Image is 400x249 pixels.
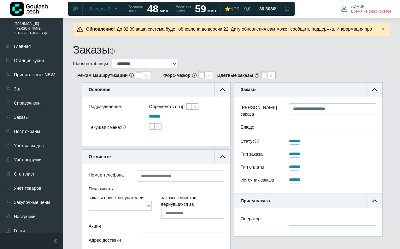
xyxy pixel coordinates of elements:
b: Форс-мажор [163,72,191,79]
b: Заказы [241,87,256,92]
a: ⭐NPS 0,0 [221,3,254,14]
span: Обещаем гостю [129,4,143,13]
span: Админ [351,3,365,9]
span: До 02.09 ваша система будет обновлена до версии 22. Дату обновления вам может сообщить поддержка.... [84,26,372,38]
span: мин [160,8,168,13]
span: Время не фиксируется [351,9,391,14]
div: заказы, клиентов вернувшихся за [156,194,229,219]
label: Блюдо [236,123,284,134]
div: Статус [236,137,284,147]
strong: 59 [195,3,206,14]
span: Расчетное время [176,4,191,13]
a: Обещаем гостю 48 мин Расчетное время 59 мин [125,3,220,14]
b: Цветные заказы [217,72,253,79]
span: ₽ [273,6,276,12]
div: заказы новых покупателей [84,194,156,219]
b: Прием заказа [241,198,270,203]
div: ⭐ [225,6,239,12]
img: collapse [372,87,377,92]
b: Основное [89,87,110,92]
div: Акция [84,222,132,233]
span: NPS [230,6,239,11]
b: Обновление! [86,26,115,32]
div: Текущая смена: [84,123,144,133]
button: Швецова 3 [85,4,123,14]
img: collapse [220,87,225,92]
b: О клиенте [89,154,111,159]
label: [PERSON_NAME] заказа [236,103,284,120]
label: Определять по ip [149,103,185,110]
h1: Заказы [73,43,110,56]
span: Швецова 3 [88,6,110,12]
img: collapse [220,154,225,159]
div: Адрес доставки [84,236,132,247]
img: Логотип компании Goulash.tech [10,2,48,16]
span: 36 603 [259,6,273,12]
span: 0,0 [244,6,250,12]
b: Режим маршрутизации [77,72,128,79]
label: Оператор [241,216,261,222]
div: Источник заказа [236,176,284,186]
strong: 48 [147,3,158,14]
div: Номер телефона [84,171,132,182]
img: Подробнее [380,26,386,32]
button: Админ Время не фиксируется [337,2,395,15]
span: мин [207,8,216,13]
img: collapse [372,199,377,203]
div: Подразделение: [84,103,144,113]
a: 36 603 ₽ [256,3,279,14]
img: Предупреждение [77,26,83,32]
label: Шаблон таблицы [73,61,108,67]
div: Тип оплаты [236,163,284,173]
div: Показывать: [84,185,229,194]
div: Тип заказа [236,150,284,160]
